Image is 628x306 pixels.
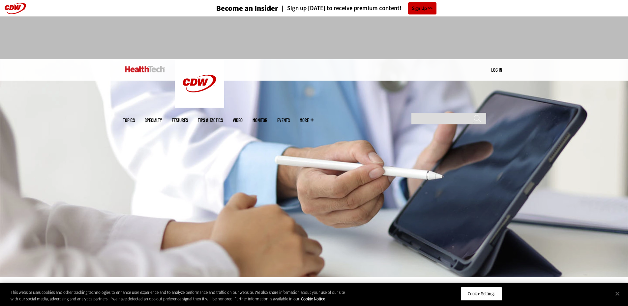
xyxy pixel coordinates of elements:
[123,118,135,123] span: Topics
[491,66,502,73] div: User menu
[175,59,224,108] img: Home
[253,118,267,123] a: MonITor
[198,118,223,123] a: Tips & Tactics
[192,5,278,12] a: Become an Insider
[278,5,402,12] a: Sign up [DATE] to receive premium content!
[172,118,188,123] a: Features
[610,286,625,301] button: Close
[175,103,224,110] a: CDW
[277,118,290,123] a: Events
[491,67,502,73] a: Log in
[233,118,243,123] a: Video
[216,5,278,12] h3: Become an Insider
[461,287,502,301] button: Cookie Settings
[145,118,162,123] span: Specialty
[408,2,436,14] a: Sign Up
[11,289,345,302] div: This website uses cookies and other tracking technologies to enhance user experience and to analy...
[194,23,434,53] iframe: advertisement
[301,296,325,302] a: More information about your privacy
[125,66,165,72] img: Home
[300,118,314,123] span: More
